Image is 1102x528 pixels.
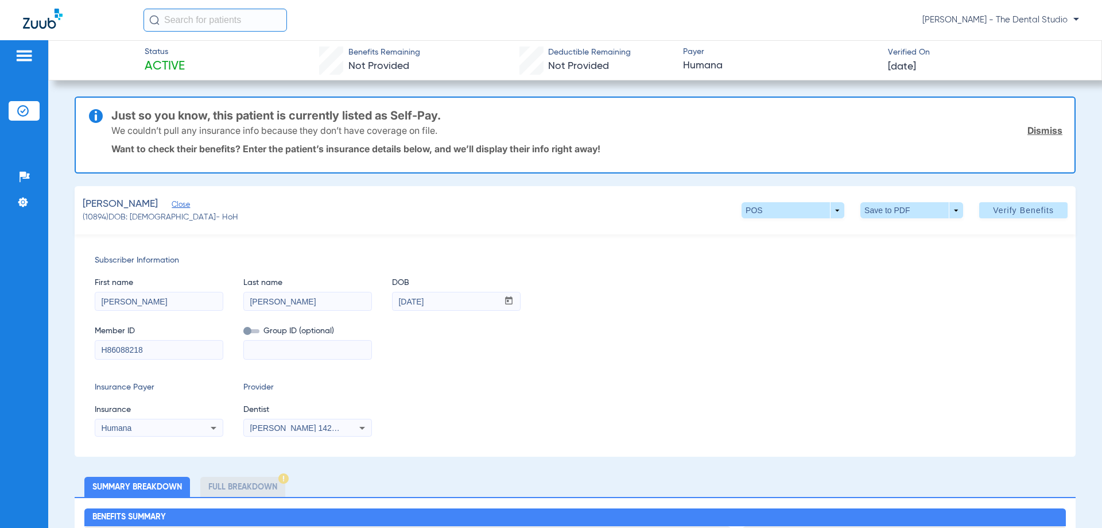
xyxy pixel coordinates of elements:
[348,47,420,59] span: Benefits Remaining
[278,473,289,484] img: Hazard
[15,49,33,63] img: hamburger-icon
[111,110,1062,121] h3: Just so you know, this patient is currently listed as Self-Pay.
[23,9,63,29] img: Zuub Logo
[111,143,1062,155] p: Want to check their benefits? Enter the patient’s insurance details below, and we’ll display thei...
[95,255,1056,267] span: Subscriber Information
[392,277,521,289] span: DOB
[243,381,372,394] span: Provider
[84,508,1065,527] h2: Benefits Summary
[89,109,103,123] img: info-icon
[149,15,160,25] img: Search Icon
[111,125,437,136] p: We couldn’t pull any insurance info because they don’t have coverage on file.
[979,202,1068,218] button: Verify Benefits
[683,59,878,73] span: Humana
[95,404,223,416] span: Insurance
[498,292,520,311] button: Open calendar
[742,202,844,218] button: POS
[243,277,372,289] span: Last name
[348,61,409,71] span: Not Provided
[683,46,878,58] span: Payer
[1027,125,1062,136] a: Dismiss
[243,404,372,416] span: Dentist
[860,202,963,218] button: Save to PDF
[83,197,158,211] span: [PERSON_NAME]
[888,60,916,74] span: [DATE]
[83,211,238,223] span: (10894) DOB: [DEMOGRAPHIC_DATA] - HoH
[145,46,185,58] span: Status
[993,206,1054,215] span: Verify Benefits
[548,47,631,59] span: Deductible Remaining
[243,325,372,337] span: Group ID (optional)
[95,325,223,337] span: Member ID
[95,277,223,289] span: First name
[84,477,190,497] li: Summary Breakdown
[250,423,363,433] span: [PERSON_NAME] 1427359678
[922,14,1079,26] span: [PERSON_NAME] - The Dental Studio
[548,61,609,71] span: Not Provided
[95,381,223,394] span: Insurance Payer
[145,59,185,75] span: Active
[200,477,285,497] li: Full Breakdown
[1045,473,1102,528] iframe: Chat Widget
[101,423,131,433] span: Humana
[143,9,287,32] input: Search for patients
[888,47,1083,59] span: Verified On
[172,201,182,211] span: Close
